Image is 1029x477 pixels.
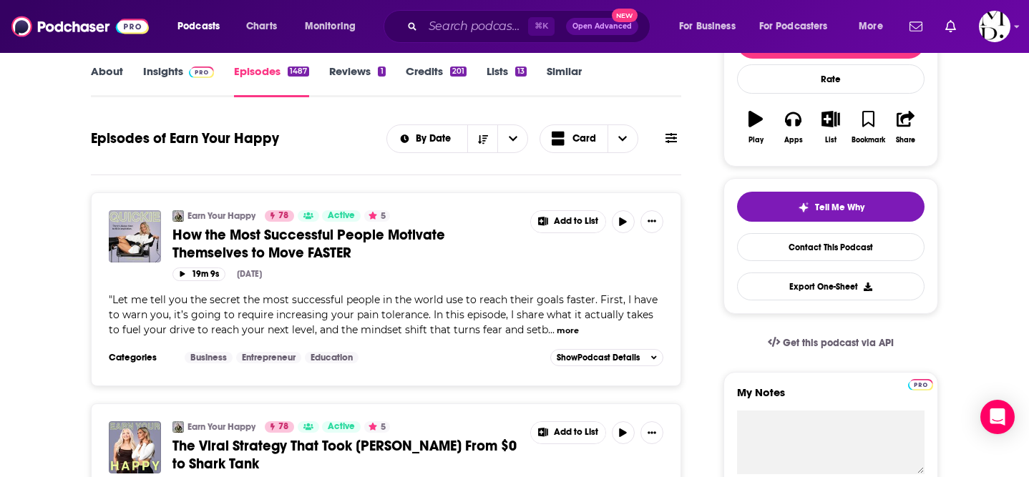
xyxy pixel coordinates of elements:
[940,14,962,39] a: Show notifications dropdown
[364,210,390,222] button: 5
[557,325,579,337] button: more
[612,9,638,22] span: New
[679,16,736,36] span: For Business
[172,437,520,473] a: The Viral Strategy That Took [PERSON_NAME] From $0 to Shark Tank
[748,136,764,144] div: Play
[825,136,837,144] div: List
[859,16,883,36] span: More
[109,352,173,363] h3: Categories
[467,125,497,152] button: Sort Direction
[497,125,527,152] button: open menu
[109,210,161,262] img: How the Most Successful People Motivate Themselves to Move FASTER
[980,400,1015,434] div: Open Intercom Messenger
[172,226,520,262] a: How the Most Successful People Motivate Themselves to Move FASTER
[278,209,288,223] span: 78
[640,421,663,444] button: Show More Button
[172,210,184,222] img: Earn Your Happy
[908,379,933,390] img: Podchaser Pro
[246,16,277,36] span: Charts
[572,134,596,144] span: Card
[378,67,385,77] div: 1
[91,129,279,147] h1: Episodes of Earn Your Happy
[91,64,123,97] a: About
[172,226,445,262] span: How the Most Successful People Motivate Themselves to Move FASTER
[737,272,925,300] button: Export One-Sheet
[189,67,214,78] img: Podchaser Pro
[759,16,828,36] span: For Podcasters
[187,421,255,433] a: Earn Your Happy
[669,15,754,38] button: open menu
[774,102,811,153] button: Apps
[322,210,361,222] a: Active
[812,102,849,153] button: List
[908,377,933,390] a: Pro website
[852,136,885,144] div: Bookmark
[265,421,294,433] a: 78
[172,437,517,473] span: The Viral Strategy That Took [PERSON_NAME] From $0 to Shark Tank
[784,136,803,144] div: Apps
[540,124,638,153] button: Choose View
[572,23,632,30] span: Open Advanced
[548,323,555,336] span: ...
[887,102,925,153] button: Share
[109,293,658,336] span: Let me tell you the secret the most successful people in the world use to reach their goals faste...
[528,17,555,36] span: ⌘ K
[450,67,467,77] div: 201
[187,210,255,222] a: Earn Your Happy
[515,67,527,77] div: 13
[329,64,385,97] a: Reviews1
[531,422,605,443] button: Show More Button
[236,352,301,363] a: Entrepreneur
[234,64,309,97] a: Episodes1487
[550,349,663,366] button: ShowPodcast Details
[737,64,925,94] div: Rate
[172,267,225,281] button: 19m 9s
[557,353,640,363] span: Show Podcast Details
[849,15,901,38] button: open menu
[397,10,664,43] div: Search podcasts, credits, & more...
[328,209,355,223] span: Active
[737,192,925,222] button: tell me why sparkleTell Me Why
[305,352,359,363] a: Education
[849,102,887,153] button: Bookmark
[328,420,355,434] span: Active
[756,325,905,360] a: Get this podcast via API
[172,421,184,433] img: Earn Your Happy
[387,134,468,144] button: open menu
[640,210,663,233] button: Show More Button
[177,16,220,36] span: Podcasts
[531,211,605,232] button: Show More Button
[109,293,658,336] span: "
[737,102,774,153] button: Play
[386,124,529,153] h2: Choose List sort
[322,421,361,433] a: Active
[237,15,286,38] a: Charts
[979,11,1010,42] button: Show profile menu
[815,202,864,213] span: Tell Me Why
[979,11,1010,42] img: User Profile
[109,421,161,473] img: The Viral Strategy That Took Hayley Segar From $0 to Shark Tank
[364,421,390,433] button: 5
[11,13,149,40] img: Podchaser - Follow, Share and Rate Podcasts
[783,337,894,349] span: Get this podcast via API
[566,18,638,35] button: Open AdvancedNew
[143,64,214,97] a: InsightsPodchaser Pro
[278,420,288,434] span: 78
[167,15,238,38] button: open menu
[554,216,598,227] span: Add to List
[750,15,849,38] button: open menu
[737,233,925,261] a: Contact This Podcast
[737,385,925,410] label: My Notes
[406,64,467,97] a: Credits201
[288,67,309,77] div: 1487
[896,136,915,144] div: Share
[798,202,809,213] img: tell me why sparkle
[265,210,294,222] a: 78
[295,15,374,38] button: open menu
